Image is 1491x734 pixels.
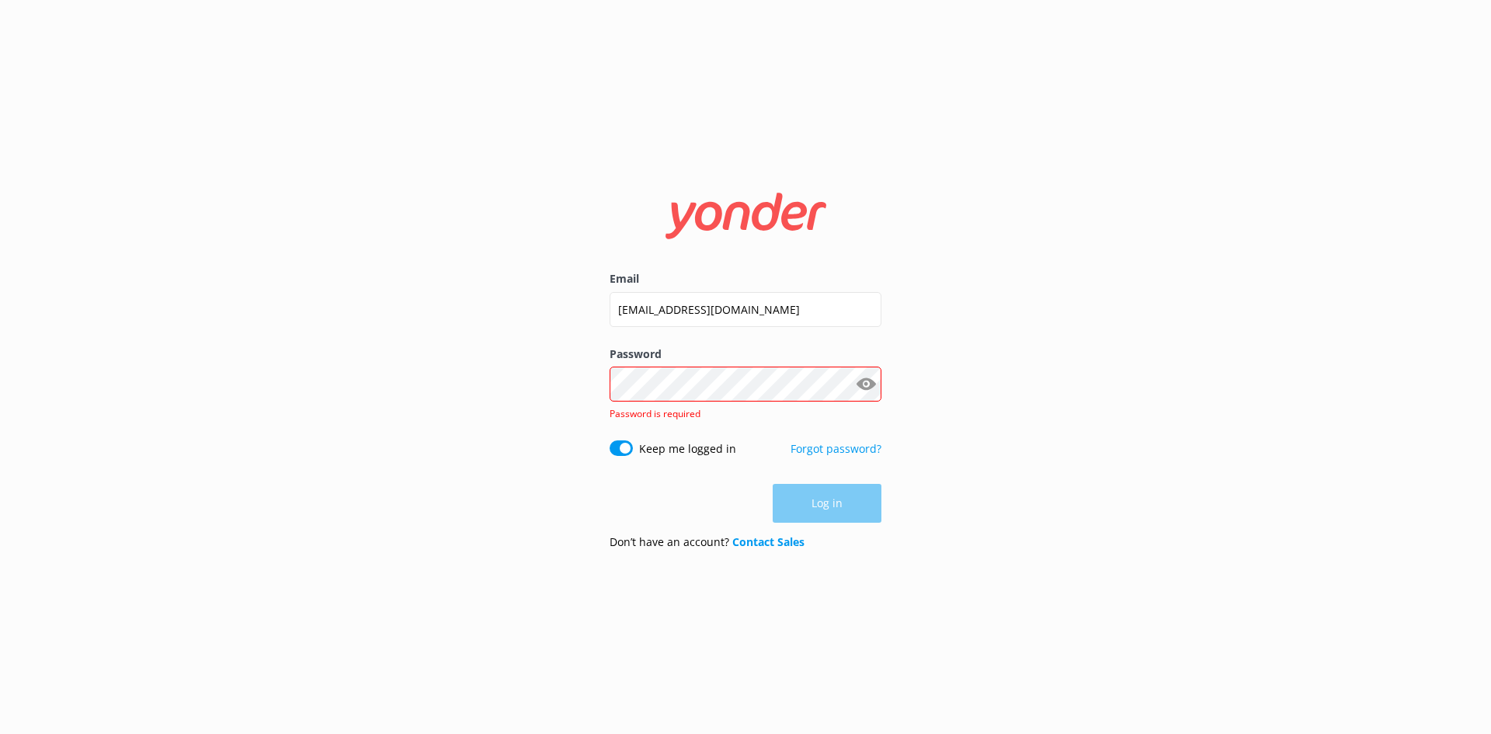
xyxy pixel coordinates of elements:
label: Keep me logged in [639,440,736,457]
span: Password is required [610,407,700,420]
label: Email [610,270,881,287]
a: Contact Sales [732,534,805,549]
label: Password [610,346,881,363]
input: user@emailaddress.com [610,292,881,327]
button: Show password [850,369,881,400]
a: Forgot password? [791,441,881,456]
p: Don’t have an account? [610,534,805,551]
